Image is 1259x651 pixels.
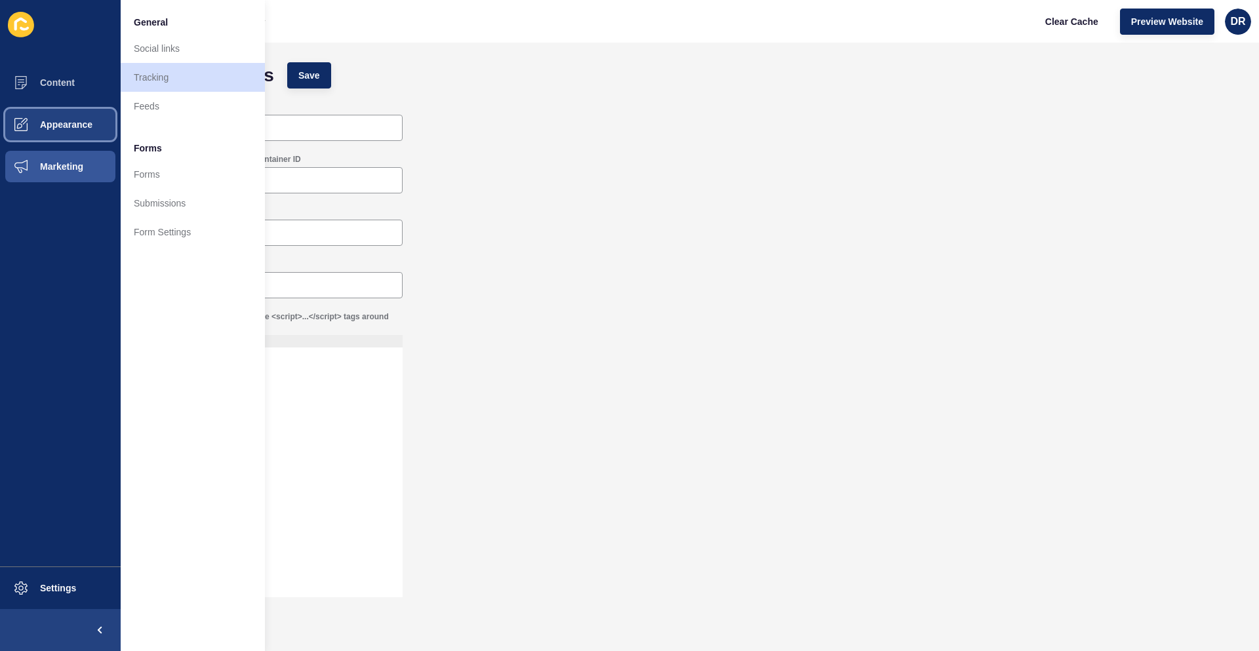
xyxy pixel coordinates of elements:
a: Social links [121,34,265,63]
button: Clear Cache [1034,9,1109,35]
a: Submissions [121,189,265,218]
a: Forms [121,160,265,189]
span: Preview Website [1131,15,1203,28]
span: Clear Cache [1045,15,1098,28]
label: [PERSON_NAME] Reach GTM Container ID [140,154,301,165]
button: Save [287,62,331,89]
button: Preview Website [1120,9,1214,35]
a: Tracking [121,63,265,92]
label: Custom tracking snippets (include <script>...</script> tags around plain JS) [140,311,403,332]
span: General [134,16,168,29]
span: DR [1230,15,1245,28]
a: Form Settings [121,218,265,247]
span: Save [298,69,320,82]
span: Forms [134,142,162,155]
a: Feeds [121,92,265,121]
